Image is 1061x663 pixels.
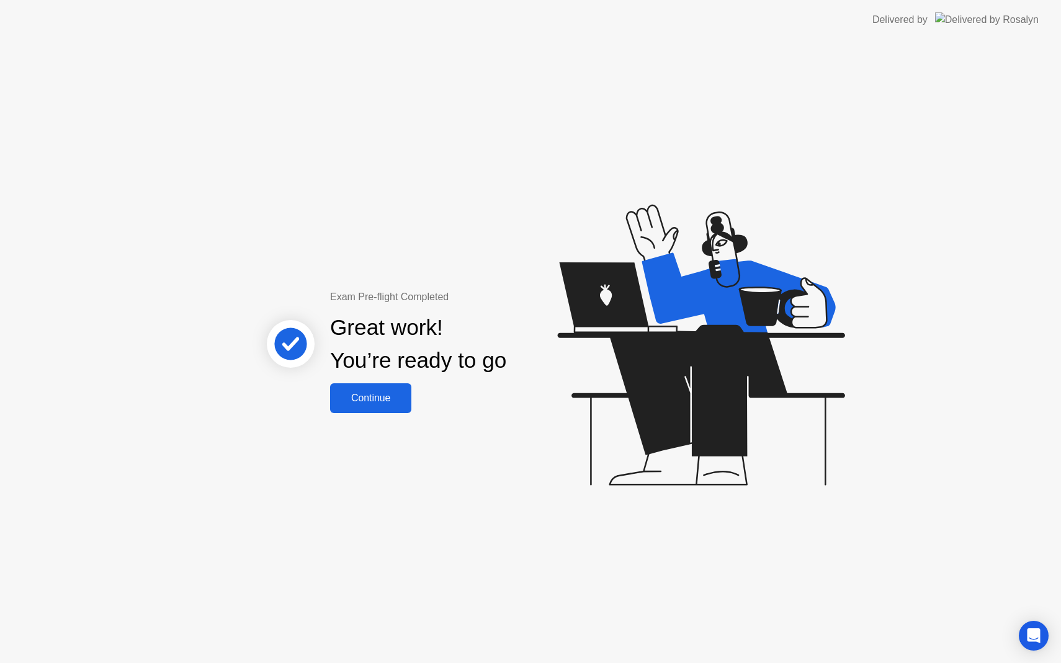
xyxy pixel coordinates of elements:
[935,12,1039,27] img: Delivered by Rosalyn
[334,393,408,404] div: Continue
[872,12,928,27] div: Delivered by
[1019,621,1049,651] div: Open Intercom Messenger
[330,383,411,413] button: Continue
[330,290,586,305] div: Exam Pre-flight Completed
[330,311,506,377] div: Great work! You’re ready to go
